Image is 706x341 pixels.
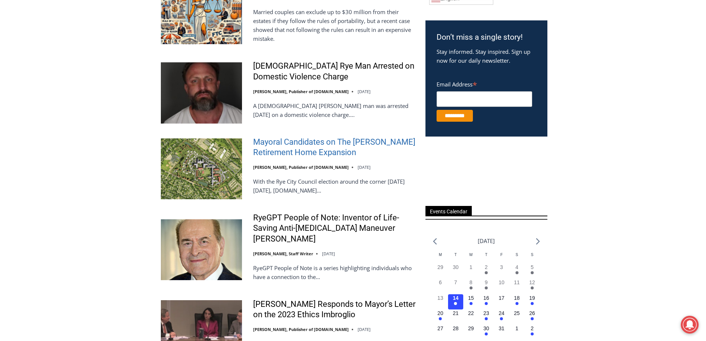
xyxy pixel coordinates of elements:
[453,310,459,316] time: 21
[483,310,489,316] time: 23
[509,252,524,263] div: Saturday
[463,309,478,325] button: 22
[529,310,535,316] time: 26
[433,325,448,340] button: 27
[478,294,494,309] button: 16 Has events
[161,62,242,123] img: 42 Year Old Rye Man Arrested on Domestic Violence Charge
[253,164,349,170] a: [PERSON_NAME], Publisher of [DOMAIN_NAME]
[494,279,509,294] button: 10
[485,286,488,289] em: Has events
[454,253,457,257] span: T
[253,299,416,320] a: [PERSON_NAME] Responds to Mayor’s Letter on the 2023 Ethics Imbroglio
[253,177,416,195] p: With the Rye City Council election around the corner [DATE][DATE], [DOMAIN_NAME]…
[253,251,313,256] a: [PERSON_NAME], Staff Writer
[253,7,416,43] p: Married couples can exclude up to $30 million from their estates if they follow the rules of port...
[463,263,478,279] button: 1
[485,332,488,335] em: Has events
[453,325,459,331] time: 28
[463,325,478,340] button: 29
[509,279,524,294] button: 11
[531,264,534,270] time: 5
[358,164,371,170] time: [DATE]
[498,295,504,301] time: 17
[509,294,524,309] button: 18 Has events
[439,317,442,320] em: Has events
[161,138,242,199] img: Mayoral Candidates on The Osborn Retirement Home Expansion
[448,309,463,325] button: 21
[454,279,457,285] time: 7
[531,332,534,335] em: Has events
[500,264,503,270] time: 3
[478,236,495,246] li: [DATE]
[536,238,540,245] a: Next month
[485,317,488,320] em: Has events
[485,279,488,285] time: 9
[448,263,463,279] button: 30
[500,253,503,257] span: F
[453,264,459,270] time: 30
[498,279,504,285] time: 10
[524,309,540,325] button: 26 Has events
[494,294,509,309] button: 17
[529,295,535,301] time: 19
[524,279,540,294] button: 12 Has events
[437,264,443,270] time: 29
[531,317,534,320] em: Has events
[524,263,540,279] button: 5 Has events
[500,317,503,320] em: Has events
[425,206,472,216] span: Events Calendar
[478,325,494,340] button: 30 Has events
[253,327,349,332] a: [PERSON_NAME], Publisher of [DOMAIN_NAME]
[433,263,448,279] button: 29
[463,294,478,309] button: 15 Has events
[161,219,242,280] img: RyeGPT People of Note: Inventor of Life-Saving Anti-Choking Maneuver Dr. Henry Heimlich
[516,264,518,270] time: 4
[485,253,487,257] span: T
[433,294,448,309] button: 13
[463,252,478,263] div: Wednesday
[485,264,488,270] time: 2
[494,309,509,325] button: 24 Has events
[463,279,478,294] button: 8 Has events
[509,325,524,340] button: 1
[485,271,488,274] em: Has events
[524,252,540,263] div: Sunday
[485,302,488,305] em: Has events
[478,279,494,294] button: 9 Has events
[531,325,534,331] time: 2
[483,295,489,301] time: 16
[531,271,534,274] em: Has events
[509,309,524,325] button: 25
[494,252,509,263] div: Friday
[253,137,416,158] a: Mayoral Candidates on The [PERSON_NAME] Retirement Home Expansion
[478,309,494,325] button: 23 Has events
[439,279,442,285] time: 6
[514,295,520,301] time: 18
[514,310,520,316] time: 25
[498,325,504,331] time: 31
[439,253,442,257] span: M
[478,263,494,279] button: 2 Has events
[470,279,473,285] time: 8
[468,295,474,301] time: 15
[437,295,443,301] time: 13
[516,253,518,257] span: S
[524,294,540,309] button: 19 Has events
[478,252,494,263] div: Thursday
[437,77,532,90] label: Email Address
[531,286,534,289] em: Has events
[454,302,457,305] em: Has events
[470,302,473,305] em: Has events
[433,252,448,263] div: Monday
[514,279,520,285] time: 11
[498,310,504,316] time: 24
[437,325,443,331] time: 27
[494,325,509,340] button: 31
[468,310,474,316] time: 22
[253,213,416,245] a: RyeGPT People of Note: Inventor of Life-Saving Anti-[MEDICAL_DATA] Maneuver [PERSON_NAME]
[529,279,535,285] time: 12
[448,252,463,263] div: Tuesday
[469,253,473,257] span: W
[253,101,416,119] p: A [DEMOGRAPHIC_DATA] [PERSON_NAME] man was arrested [DATE] on a domestic violence charge….
[448,279,463,294] button: 7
